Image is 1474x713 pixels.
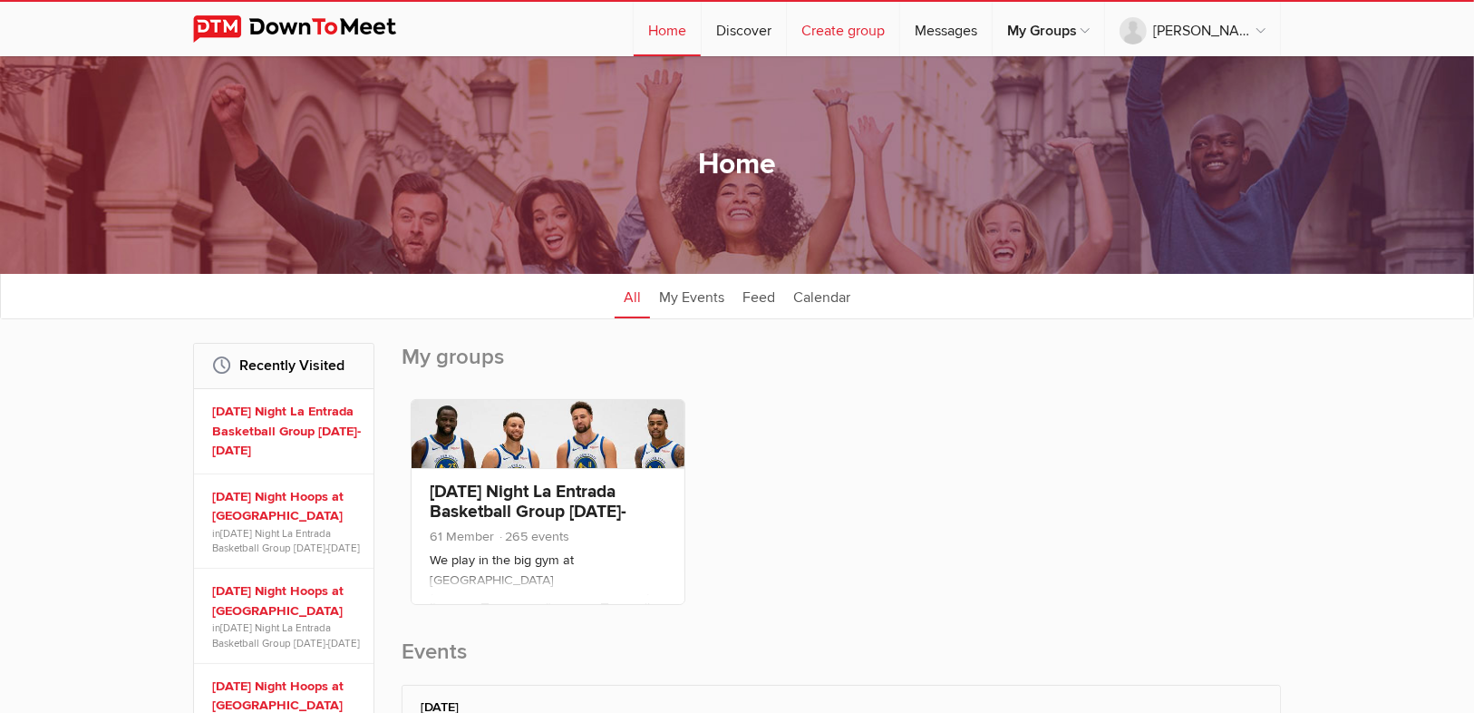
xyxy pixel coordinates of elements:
[193,15,424,43] img: DownToMeet
[402,638,1281,685] h2: Events
[1105,2,1280,56] a: [PERSON_NAME]
[900,2,992,56] a: Messages
[698,146,776,184] h1: Home
[498,529,569,544] span: 265 events
[212,402,361,461] a: [DATE] Night La Entrada Basketball Group [DATE]-[DATE]
[615,273,650,318] a: All
[993,2,1104,56] a: My Groups
[402,343,1281,390] h2: My groups
[212,621,360,649] a: [DATE] Night La Entrada Basketball Group [DATE]-[DATE]
[702,2,786,56] a: Discover
[650,273,733,318] a: My Events
[430,481,626,542] a: [DATE] Night La Entrada Basketball Group [DATE]-[DATE]
[212,581,361,620] a: [DATE] Night Hoops at [GEOGRAPHIC_DATA]
[787,2,899,56] a: Create group
[784,273,859,318] a: Calendar
[430,551,666,641] p: We play in the big gym at [GEOGRAPHIC_DATA] ([STREET_ADDRESS][PERSON_NAME]) at 8:30p-10:00p. Plea...
[212,527,360,554] a: [DATE] Night La Entrada Basketball Group [DATE]-[DATE]
[634,2,701,56] a: Home
[733,273,784,318] a: Feed
[212,620,361,650] span: in
[430,529,494,544] span: 61 Member
[212,487,361,526] a: [DATE] Night Hoops at [GEOGRAPHIC_DATA]
[212,526,361,555] span: in
[212,344,355,387] h2: Recently Visited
